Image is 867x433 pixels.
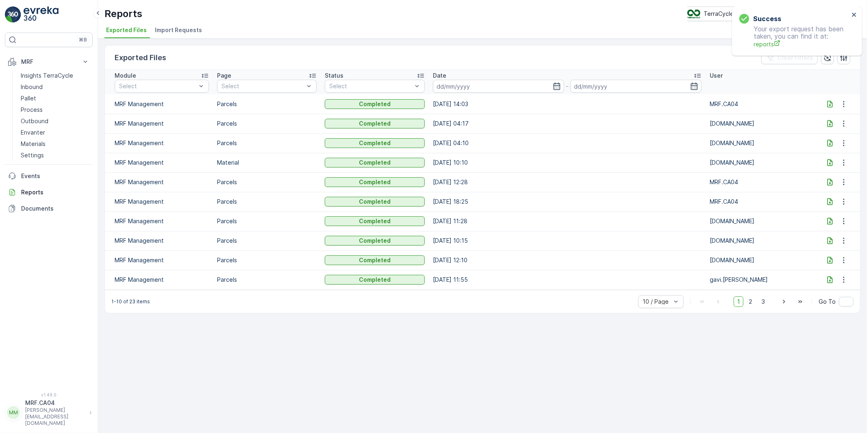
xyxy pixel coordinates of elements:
[325,119,425,128] button: Completed
[570,80,702,93] input: dd/mm/yyyy
[105,192,213,211] td: MRF Management
[739,25,849,48] p: Your export request has been taken, you can find it at:
[753,14,781,24] h3: Success
[704,10,826,18] p: TerraCycle- CA04-[GEOGRAPHIC_DATA] MRF
[17,127,93,138] a: Envanter
[119,82,196,90] p: Select
[21,172,89,180] p: Events
[325,236,425,246] button: Completed
[359,178,391,186] p: Completed
[222,82,304,90] p: Select
[213,231,321,250] td: Parcels
[213,192,321,211] td: Parcels
[687,7,860,21] button: TerraCycle- CA04-[GEOGRAPHIC_DATA] MRF(-05:00)
[325,138,425,148] button: Completed
[429,94,706,114] td: [DATE] 14:03
[359,198,391,206] p: Completed
[359,120,391,128] p: Completed
[105,94,213,114] td: MRF Management
[745,296,756,307] span: 2
[17,115,93,127] a: Outbound
[706,211,814,231] td: [DOMAIN_NAME]
[329,82,412,90] p: Select
[17,81,93,93] a: Inbound
[21,151,44,159] p: Settings
[21,140,46,148] p: Materials
[213,270,321,289] td: Parcels
[429,114,706,133] td: [DATE] 04:17
[433,80,564,93] input: dd/mm/yyyy
[819,298,836,306] span: Go To
[105,172,213,192] td: MRF Management
[17,138,93,150] a: Materials
[21,188,89,196] p: Reports
[706,231,814,250] td: [DOMAIN_NAME]
[734,296,743,307] span: 1
[21,72,73,80] p: Insights TerraCycle
[429,153,706,172] td: [DATE] 10:10
[111,298,150,305] p: 1-10 of 23 items
[761,51,818,64] button: Clear Filters
[325,177,425,187] button: Completed
[24,7,59,23] img: logo_light-DOdMpM7g.png
[429,192,706,211] td: [DATE] 18:25
[706,192,814,211] td: MRF.CA04
[706,133,814,153] td: [DOMAIN_NAME]
[104,7,142,20] p: Reports
[5,184,93,200] a: Reports
[17,93,93,104] a: Pallet
[105,250,213,270] td: MRF Management
[325,197,425,207] button: Completed
[359,256,391,264] p: Completed
[325,275,425,285] button: Completed
[429,231,706,250] td: [DATE] 10:15
[115,72,136,80] p: Module
[778,54,813,62] p: Clear Filters
[17,70,93,81] a: Insights TerraCycle
[754,40,849,48] a: reports
[17,150,93,161] a: Settings
[706,270,814,289] td: gavi.[PERSON_NAME]
[25,407,85,426] p: [PERSON_NAME][EMAIL_ADDRESS][DOMAIN_NAME]
[5,54,93,70] button: MRF
[429,133,706,153] td: [DATE] 04:10
[359,100,391,108] p: Completed
[706,172,814,192] td: MRF.CA04
[359,237,391,245] p: Completed
[359,276,391,284] p: Completed
[852,11,857,19] button: close
[115,52,166,63] p: Exported Files
[217,72,231,80] p: Page
[21,106,43,114] p: Process
[105,231,213,250] td: MRF Management
[213,211,321,231] td: Parcels
[105,211,213,231] td: MRF Management
[21,128,45,137] p: Envanter
[213,172,321,192] td: Parcels
[105,114,213,133] td: MRF Management
[25,399,85,407] p: MRF.CA04
[17,104,93,115] a: Process
[5,399,93,426] button: MMMRF.CA04[PERSON_NAME][EMAIL_ADDRESS][DOMAIN_NAME]
[21,94,36,102] p: Pallet
[429,211,706,231] td: [DATE] 11:28
[21,58,76,66] p: MRF
[105,153,213,172] td: MRF Management
[5,168,93,184] a: Events
[105,133,213,153] td: MRF Management
[155,26,202,34] span: Import Requests
[325,216,425,226] button: Completed
[21,205,89,213] p: Documents
[213,133,321,153] td: Parcels
[106,26,147,34] span: Exported Files
[710,72,723,80] p: User
[706,250,814,270] td: [DOMAIN_NAME]
[706,94,814,114] td: MRF.CA04
[687,9,700,18] img: TC_8rdWMmT_gp9TRR3.png
[359,139,391,147] p: Completed
[213,153,321,172] td: Material
[21,117,48,125] p: Outbound
[359,159,391,167] p: Completed
[325,255,425,265] button: Completed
